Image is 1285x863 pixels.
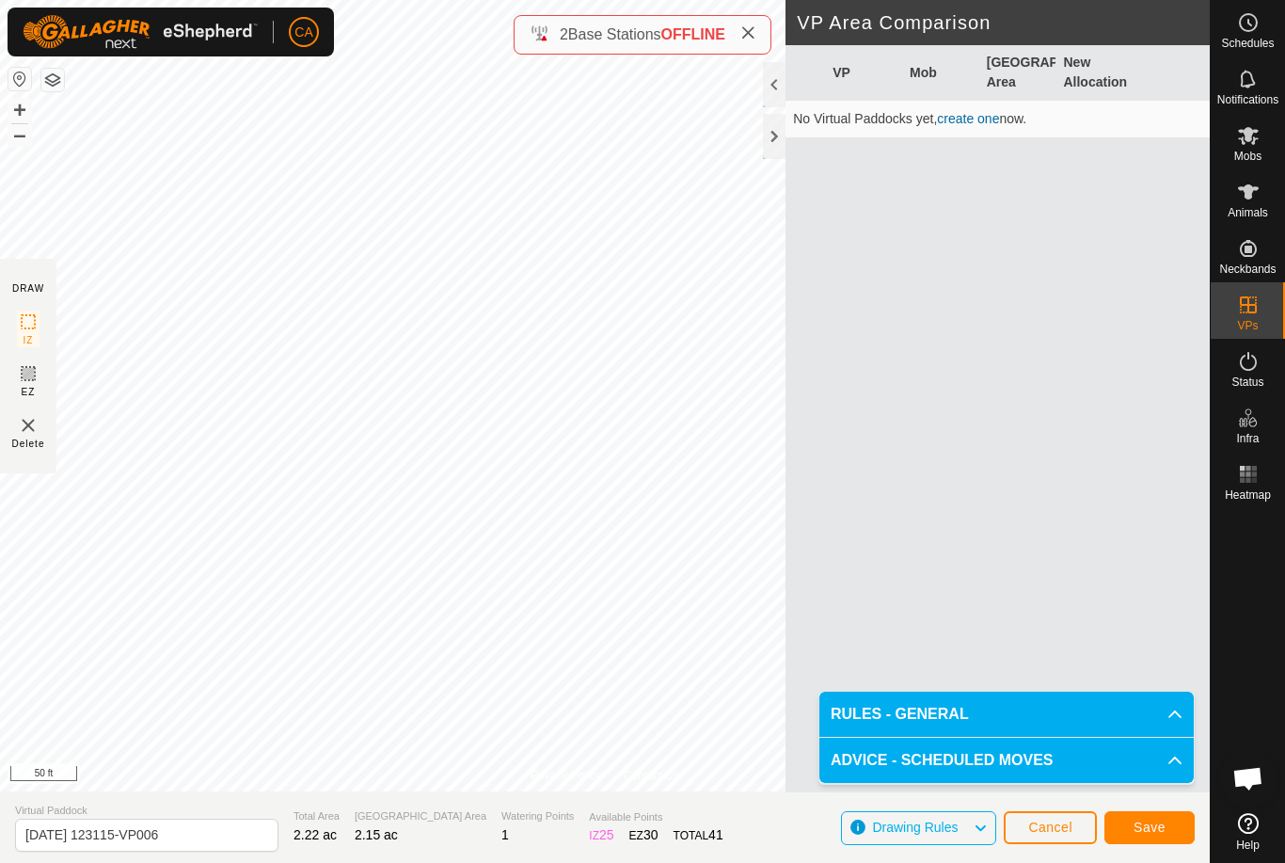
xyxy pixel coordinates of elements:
h2: VP Area Comparison [797,11,1210,34]
span: VPs [1237,320,1258,331]
th: New Allocation [1055,45,1133,101]
span: 1 [501,827,509,842]
span: Animals [1228,207,1268,218]
span: [GEOGRAPHIC_DATA] Area [355,808,486,824]
span: 25 [599,827,614,842]
span: IZ [24,333,34,347]
div: Open chat [1220,750,1277,807]
span: Drawing Rules [872,820,958,835]
span: EZ [22,385,36,399]
span: 41 [708,827,723,842]
span: Infra [1236,433,1259,444]
span: 2.15 ac [355,827,398,842]
span: 2.22 ac [293,827,337,842]
span: Total Area [293,808,340,824]
span: Mobs [1234,151,1261,162]
td: No Virtual Paddocks yet, now. [785,101,1210,138]
div: TOTAL [674,825,723,845]
button: Cancel [1004,811,1097,844]
span: Cancel [1028,820,1072,835]
button: Map Layers [41,69,64,91]
th: [GEOGRAPHIC_DATA] Area [979,45,1056,101]
button: Reset Map [8,68,31,90]
a: Contact Us [624,767,679,784]
th: Mob [902,45,979,101]
span: Schedules [1221,38,1274,49]
p-accordion-header: RULES - GENERAL [819,692,1194,737]
img: VP [17,414,40,437]
a: Help [1211,806,1285,858]
span: Base Stations [568,26,661,42]
div: DRAW [12,281,44,296]
span: ADVICE - SCHEDULED MOVES [831,749,1053,772]
a: create one [937,111,999,126]
button: Save [1104,811,1195,844]
button: – [8,123,31,146]
img: Gallagher Logo [23,15,258,49]
p-accordion-header: ADVICE - SCHEDULED MOVES [819,738,1194,783]
a: Privacy Policy [531,767,601,784]
button: + [8,99,31,121]
span: 30 [643,827,658,842]
span: Status [1231,376,1263,388]
div: EZ [629,825,658,845]
span: 2 [560,26,568,42]
th: VP [825,45,902,101]
span: Watering Points [501,808,574,824]
span: Heatmap [1225,489,1271,501]
span: Neckbands [1219,264,1276,275]
span: Virtual Paddock [15,803,278,819]
span: OFFLINE [661,26,725,42]
span: Notifications [1217,94,1278,105]
div: IZ [589,825,613,845]
span: Save [1134,820,1166,835]
span: Help [1236,839,1260,851]
span: CA [294,23,312,42]
span: RULES - GENERAL [831,703,969,726]
span: Delete [12,437,45,451]
span: Available Points [589,809,722,825]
